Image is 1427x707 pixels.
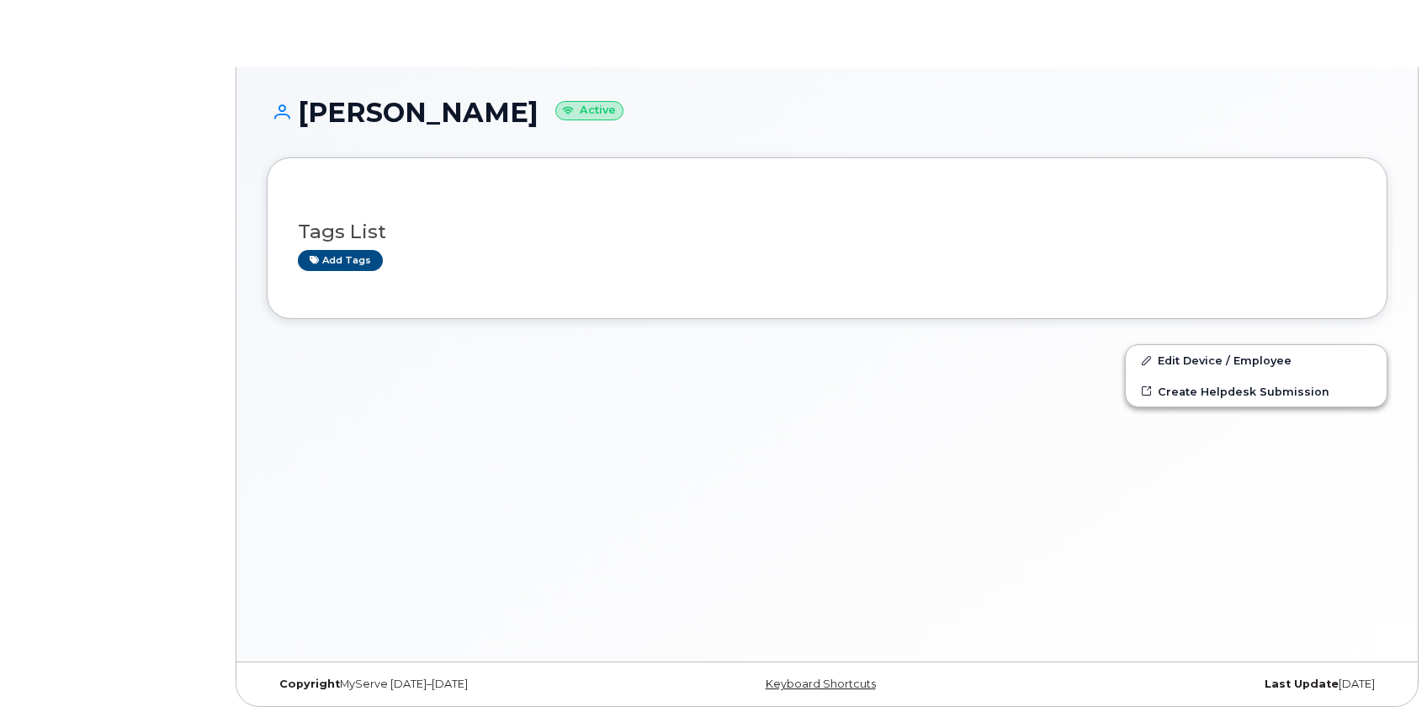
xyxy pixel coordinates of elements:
h1: [PERSON_NAME] [267,98,1387,127]
div: [DATE] [1014,678,1387,691]
h3: Tags List [298,221,1356,242]
a: Create Helpdesk Submission [1126,376,1387,407]
div: MyServe [DATE]–[DATE] [267,678,640,691]
small: Active [555,101,623,120]
a: Add tags [298,250,383,271]
strong: Copyright [279,678,340,690]
a: Edit Device / Employee [1126,345,1387,375]
strong: Last Update [1265,678,1339,690]
a: Keyboard Shortcuts [766,678,876,690]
